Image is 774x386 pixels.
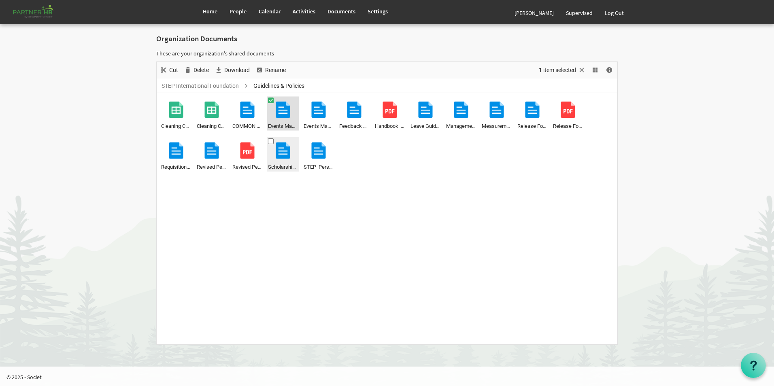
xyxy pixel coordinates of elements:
[156,49,618,57] p: These are your organization's shared documents
[339,122,369,130] span: Feedback Form 2023.docx
[161,122,191,130] span: Cleaning Checklist_Admin_2021.xlsx
[374,96,406,131] li: Handbook_School_2019.pdf
[168,65,179,75] span: Cut
[338,96,370,131] li: Feedback Form 2023.docx
[160,96,192,131] li: Cleaning Checklist_Admin_2021.xlsx
[181,62,212,79] div: Delete
[368,8,388,15] span: Settings
[560,2,599,24] a: Supervised
[156,35,618,43] h2: Organization Documents
[302,137,335,172] li: STEP_Personnel Policy_Revised_2025.docx
[590,65,600,76] button: View dropdownbutton
[516,96,549,131] li: Release Form_Child Protection_May 2024_Imagine.docx
[604,65,615,76] button: Details
[410,122,440,130] span: Leave Guideline 2023-24.docx
[161,163,191,171] span: Requisition Forms_2021.docx
[445,96,477,131] li: Management_Committee Information_2023.docx
[203,8,217,15] span: Home
[196,137,228,172] li: Revised Personnel Policy 2023.docx
[259,8,281,15] span: Calendar
[264,65,287,75] span: Rename
[212,62,253,79] div: Download
[231,96,264,131] li: COMMON KITCHEN & DINING POLICIES.docx
[193,65,210,75] span: Delete
[223,65,251,75] span: Download
[252,81,306,91] span: Guidelines & Policies
[538,65,587,76] button: Selection
[231,137,264,172] li: Revised Personnel Policy 2024.pdf
[158,65,180,76] button: Cut
[268,122,298,130] span: Events Management Guidelines_2023.docx
[304,122,334,130] span: Events Management Guidelines_2024.docx
[552,96,584,131] li: Release Form_Child Protection_May 2024_Imagine.pdf
[602,62,616,79] div: Details
[599,2,630,24] a: Log Out
[196,96,228,131] li: Cleaning Checklist_Dinning_2021.xlsx
[213,65,251,76] button: Download
[157,62,181,79] div: Cut
[232,122,262,130] span: COMMON KITCHEN & DINING POLICIES.docx
[254,65,287,76] button: Rename
[553,122,583,130] span: Release Form_Child Protection_May 2024_Imagine.pdf
[267,137,299,172] li: Scholarship Committee Guidelines_2023.docx
[6,373,774,381] p: © 2025 - Societ
[197,122,227,130] span: Cleaning Checklist_Dinning_2021.xlsx
[304,163,334,171] span: STEP_Personnel Policy_Revised_2025.docx
[482,122,512,130] span: Measurement Documents-2023.docx
[232,163,262,171] span: Revised Personnel Policy 2024.pdf
[253,62,289,79] div: Rename
[230,8,247,15] span: People
[160,137,192,172] li: Requisition Forms_2021.docx
[327,8,355,15] span: Documents
[197,163,227,171] span: Revised Personnel Policy 2023.docx
[589,62,602,79] div: View
[517,122,547,130] span: Release Form_Child Protection_May 2024_Imagine.docx
[538,65,577,75] span: 1 item selected
[536,62,589,79] div: Clear selection
[481,96,513,131] li: Measurement Documents-2023.docx
[375,122,405,130] span: Handbook_School_2019.pdf
[267,96,299,131] li: Events Management Guidelines_2023.docx
[508,2,560,24] a: [PERSON_NAME]
[302,96,335,131] li: Events Management Guidelines_2024.docx
[293,8,315,15] span: Activities
[268,163,298,171] span: Scholarship Committee Guidelines_2023.docx
[409,96,442,131] li: Leave Guideline 2023-24.docx
[183,65,211,76] button: Delete
[446,122,476,130] span: Management_Committee Information_2023.docx
[566,9,593,17] span: Supervised
[160,81,240,91] a: STEP International Foundation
